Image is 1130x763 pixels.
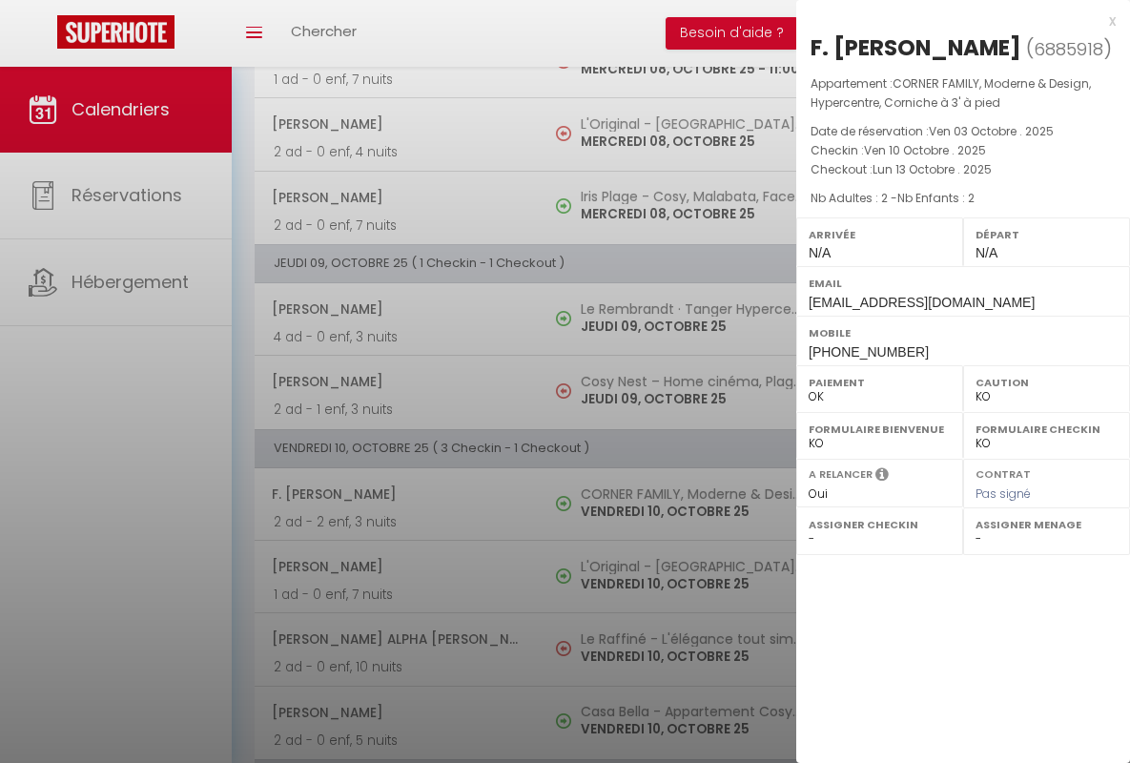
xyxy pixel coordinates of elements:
[976,373,1118,392] label: Caution
[809,295,1035,310] span: [EMAIL_ADDRESS][DOMAIN_NAME]
[976,420,1118,439] label: Formulaire Checkin
[809,323,1118,342] label: Mobile
[873,161,992,177] span: Lun 13 Octobre . 2025
[809,274,1118,293] label: Email
[976,466,1031,479] label: Contrat
[1026,35,1112,62] span: ( )
[796,10,1116,32] div: x
[897,190,975,206] span: Nb Enfants : 2
[809,344,929,360] span: [PHONE_NUMBER]
[929,123,1054,139] span: Ven 03 Octobre . 2025
[864,142,986,158] span: Ven 10 Octobre . 2025
[976,515,1118,534] label: Assigner Menage
[1034,37,1103,61] span: 6885918
[809,245,831,260] span: N/A
[811,75,1091,111] span: CORNER FAMILY, Moderne & Design, Hypercentre, Corniche à 3' à pied
[811,74,1116,113] p: Appartement :
[875,466,889,487] i: Sélectionner OUI si vous souhaiter envoyer les séquences de messages post-checkout
[811,32,1021,63] div: F. [PERSON_NAME]
[809,515,951,534] label: Assigner Checkin
[811,122,1116,141] p: Date de réservation :
[809,373,951,392] label: Paiement
[976,485,1031,502] span: Pas signé
[976,245,997,260] span: N/A
[809,420,951,439] label: Formulaire Bienvenue
[976,225,1118,244] label: Départ
[809,466,873,483] label: A relancer
[811,160,1116,179] p: Checkout :
[809,225,951,244] label: Arrivée
[811,141,1116,160] p: Checkin :
[811,190,975,206] span: Nb Adultes : 2 -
